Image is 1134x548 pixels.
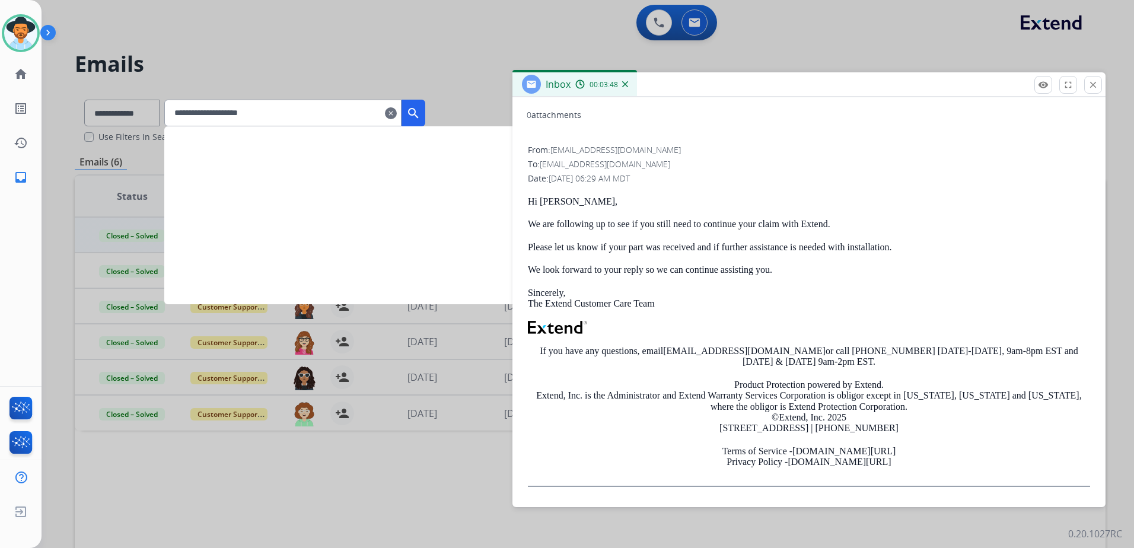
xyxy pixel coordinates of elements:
[788,457,891,467] a: [DOMAIN_NAME][URL]
[527,109,581,121] div: attachments
[14,136,28,150] mat-icon: history
[590,80,618,90] span: 00:03:48
[546,78,571,91] span: Inbox
[549,173,630,184] span: [DATE] 06:29 AM MDT
[1088,79,1098,90] mat-icon: close
[550,144,681,155] span: [EMAIL_ADDRESS][DOMAIN_NAME]
[1068,527,1122,541] p: 0.20.1027RC
[663,346,826,356] a: [EMAIL_ADDRESS][DOMAIN_NAME]
[528,196,1090,207] p: Hi [PERSON_NAME],
[527,109,531,120] span: 0
[528,346,1090,368] p: If you have any questions, email or call [PHONE_NUMBER] [DATE]-[DATE], 9am-8pm EST and [DATE] & [...
[528,219,1090,230] p: We are following up to see if you still need to continue your claim with Extend.
[1038,79,1049,90] mat-icon: remove_red_eye
[528,288,1090,310] p: Sincerely, The Extend Customer Care Team
[528,144,1090,156] div: From:
[1063,79,1074,90] mat-icon: fullscreen
[528,242,1090,253] p: Please let us know if your part was received and if further assistance is needed with installation.
[792,446,896,456] a: [DOMAIN_NAME][URL]
[528,158,1090,170] div: To:
[540,158,670,170] span: [EMAIL_ADDRESS][DOMAIN_NAME]
[14,170,28,184] mat-icon: inbox
[528,173,1090,184] div: Date:
[528,446,1090,468] p: Terms of Service - Privacy Policy -
[528,265,1090,275] p: We look forward to your reply so we can continue assisting you.
[14,101,28,116] mat-icon: list_alt
[14,67,28,81] mat-icon: home
[528,321,587,334] img: Extend Logo
[385,106,397,120] mat-icon: clear
[4,17,37,50] img: avatar
[406,106,421,120] mat-icon: search
[528,380,1090,434] p: Product Protection powered by Extend. Extend, Inc. is the Administrator and Extend Warranty Servi...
